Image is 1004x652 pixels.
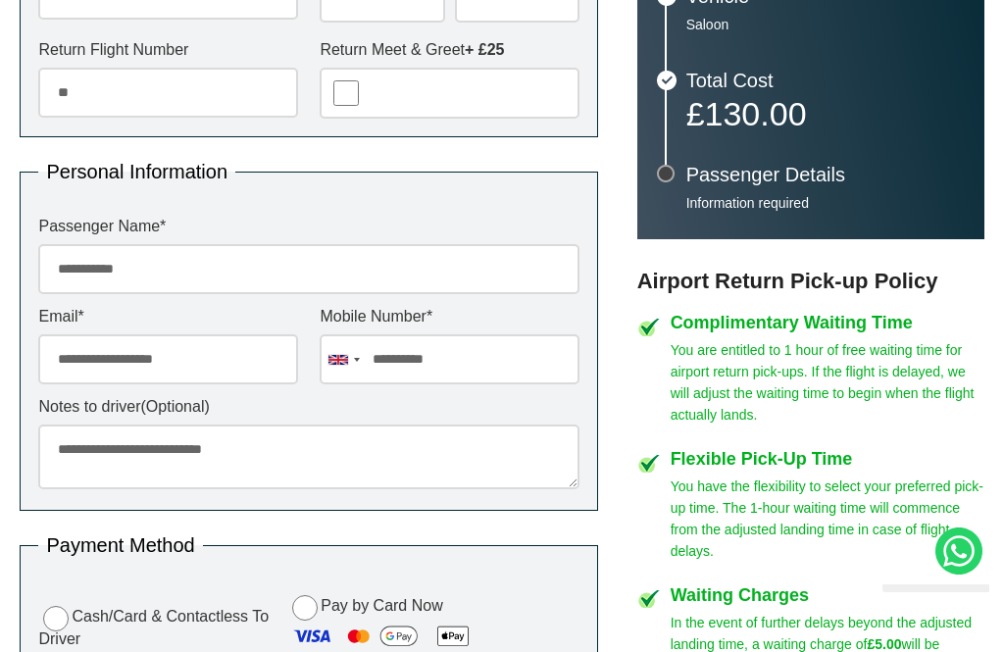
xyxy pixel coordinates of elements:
p: £ [686,100,965,127]
h4: Waiting Charges [671,586,984,604]
input: Cash/Card & Contactless To Driver [43,606,69,631]
h3: Total Cost [686,71,965,90]
p: Information required [686,194,965,212]
span: (Optional) [141,398,210,415]
input: Pay by Card Now [292,595,318,621]
label: Return Flight Number [38,42,298,58]
legend: Personal Information [38,162,235,181]
div: United Kingdom: +44 [321,335,366,383]
strong: £5.00 [867,636,901,652]
p: You are entitled to 1 hour of free waiting time for airport return pick-ups. If the flight is del... [671,339,984,426]
p: You have the flexibility to select your preferred pick-up time. The 1-hour waiting time will comm... [671,476,984,562]
h4: Complimentary Waiting Time [671,314,984,331]
h3: Airport Return Pick-up Policy [637,269,984,294]
h3: Passenger Details [686,165,965,184]
h4: Flexible Pick-Up Time [671,450,984,468]
label: Mobile Number [320,309,579,325]
label: Email [38,309,298,325]
label: Passenger Name [38,219,579,234]
legend: Payment Method [38,535,202,555]
span: 130.00 [705,95,807,132]
label: Return Meet & Greet [320,42,579,58]
label: Cash/Card & Contactless To Driver [38,603,273,647]
label: Notes to driver [38,399,579,415]
p: Saloon [686,16,965,33]
iframe: chat widget [875,584,989,637]
strong: + £25 [465,41,504,58]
